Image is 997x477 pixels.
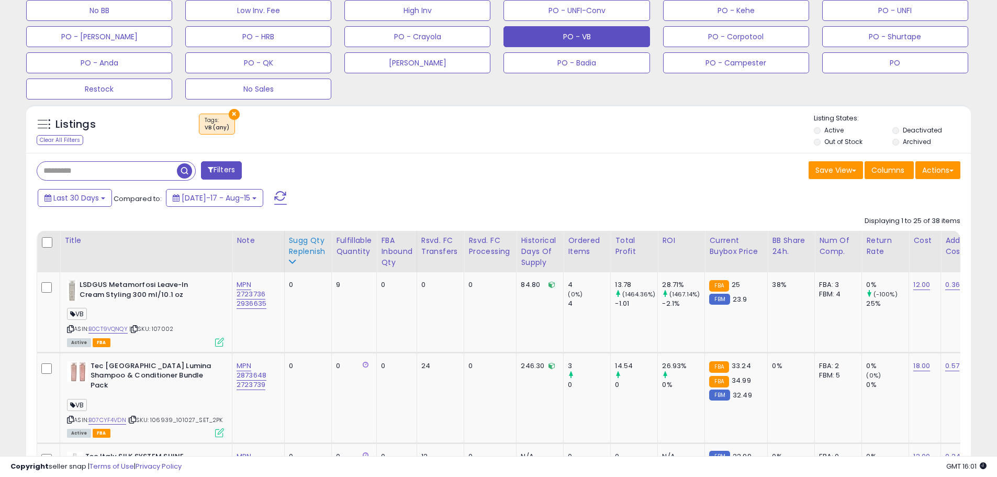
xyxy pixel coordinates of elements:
div: ASIN: [67,361,224,436]
span: All listings currently available for purchase on Amazon [67,429,91,438]
div: Return Rate [866,235,904,257]
small: (1467.14%) [669,290,700,298]
a: B07CYF4VDN [88,416,126,425]
div: 0 [421,280,456,290]
a: Terms of Use [89,461,134,471]
span: 23.9 [733,294,747,304]
div: 26.93% [662,361,704,371]
span: 25 [732,280,740,290]
div: VB (any) [205,124,229,131]
button: [DATE]-17 - Aug-15 [166,189,263,207]
small: FBA [709,361,729,373]
span: VB [67,308,87,320]
div: 84.80 [521,280,555,290]
div: FBA: 2 [819,361,854,371]
button: × [229,109,240,120]
a: 18.00 [913,361,930,371]
div: Rsvd. FC Transfers [421,235,460,257]
a: MPN 2873648 2723739 [237,361,266,390]
span: Tags : [205,116,229,132]
div: 14.54 [615,361,657,371]
small: FBA [709,376,729,387]
div: Clear All Filters [37,135,83,145]
strong: Copyright [10,461,49,471]
div: Title [64,235,228,246]
span: All listings currently available for purchase on Amazon [67,338,91,347]
div: 0 [289,280,324,290]
div: Additional Cost [945,235,983,257]
div: Ordered Items [568,235,606,257]
div: 0 [381,361,409,371]
div: 24 [421,361,456,371]
small: FBM [709,294,730,305]
p: Listing States: [814,114,971,124]
div: ASIN: [67,280,224,346]
span: VB [67,399,87,411]
a: 12.00 [913,280,930,290]
button: PO - Anda [26,52,172,73]
button: PO - Campester [663,52,809,73]
span: 33.24 [732,361,751,371]
label: Archived [903,137,931,146]
button: PO - HRB [185,26,331,47]
a: 0.36 [945,280,960,290]
button: PO [822,52,968,73]
span: Compared to: [114,194,162,204]
small: FBM [709,390,730,401]
div: Rsvd. FC Processing [468,235,512,257]
button: PO - Corpotool [663,26,809,47]
button: Restock [26,79,172,99]
button: PO - VB [503,26,649,47]
div: 246.30 [521,361,555,371]
span: FBA [93,429,110,438]
div: Note [237,235,280,246]
div: 0 [289,361,324,371]
button: PO - Shurtape [822,26,968,47]
h5: Listings [55,117,96,132]
button: Save View [809,161,863,179]
a: Privacy Policy [136,461,182,471]
div: 3 [568,361,610,371]
div: Cost [913,235,936,246]
button: PO - [PERSON_NAME] [26,26,172,47]
div: 0% [772,361,806,371]
div: 0 [615,380,657,390]
div: Current Buybox Price [709,235,763,257]
div: 0% [662,380,704,390]
div: 0% [866,280,909,290]
div: 0 [381,280,409,290]
div: 0% [866,361,909,371]
button: PO - Badia [503,52,649,73]
div: -1.01 [615,299,657,308]
div: Total Profit [615,235,653,257]
div: FBM: 5 [819,371,854,380]
small: (-100%) [873,290,898,298]
button: Actions [915,161,960,179]
div: 0 [568,380,610,390]
button: PO - Crayola [344,26,490,47]
small: (0%) [866,371,881,380]
span: | SKU: 107002 [129,325,173,333]
button: Last 30 Days [38,189,112,207]
small: (1464.36%) [622,290,656,298]
div: ROI [662,235,700,246]
th: Please note that this number is a calculation based on your required days of coverage and your ve... [284,231,332,272]
div: 0 [468,361,508,371]
div: 4 [568,280,610,290]
div: 0 [468,280,508,290]
b: Tec [GEOGRAPHIC_DATA] Lumina Shampoo & Conditioner Bundle Pack [91,361,218,393]
small: FBA [709,280,729,292]
span: 32.49 [733,390,752,400]
div: Sugg Qty Replenish [289,235,328,257]
a: MPN 2723736 2936635 [237,280,266,309]
div: 13.78 [615,280,657,290]
button: No Sales [185,79,331,99]
label: Deactivated [903,126,942,135]
div: BB Share 24h. [772,235,810,257]
div: 4 [568,299,610,308]
b: LSDGUS Metamorfosi Leave-In Cream Styling 300 ml/10.1 oz [80,280,207,302]
div: -2.1% [662,299,704,308]
div: Fulfillable Quantity [336,235,372,257]
div: 9 [336,280,368,290]
span: | SKU: 106939_101027_SET_2PK [128,416,223,424]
